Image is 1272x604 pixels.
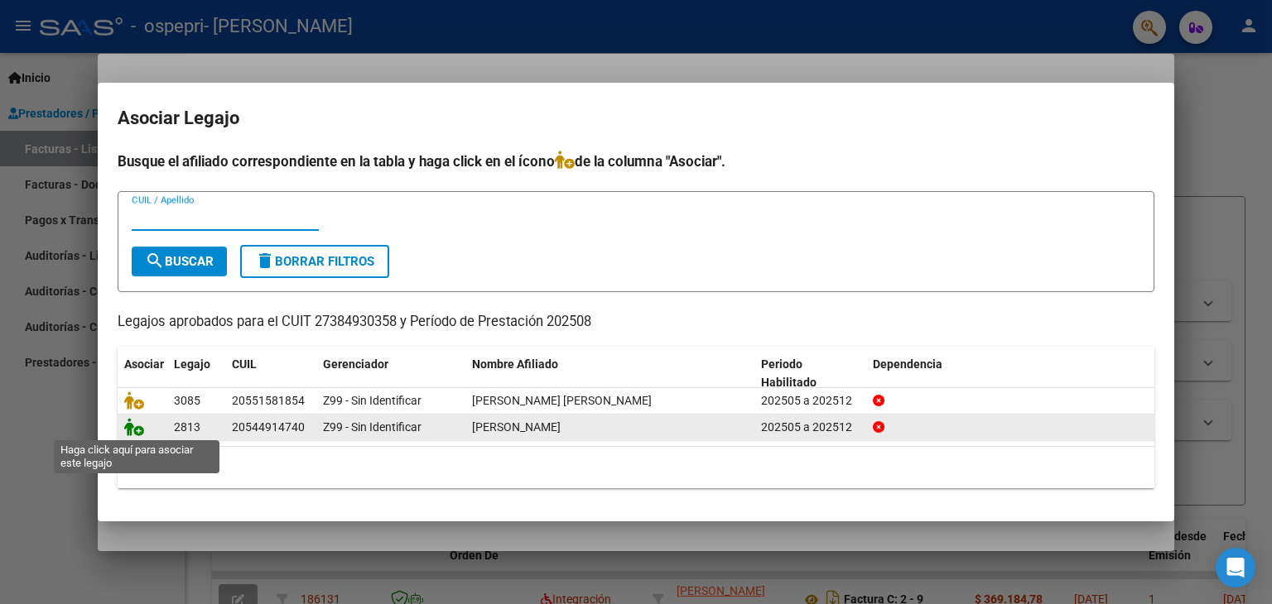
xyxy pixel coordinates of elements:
[472,420,561,434] span: GIMENEZ TORO SANTINO
[866,347,1155,401] datatable-header-cell: Dependencia
[174,394,200,407] span: 3085
[232,357,257,371] span: CUIL
[761,418,860,437] div: 202505 a 202512
[118,103,1154,134] h2: Asociar Legajo
[255,251,275,271] mat-icon: delete
[118,447,1154,488] div: 2 registros
[255,254,374,269] span: Borrar Filtros
[323,394,422,407] span: Z99 - Sin Identificar
[118,347,167,401] datatable-header-cell: Asociar
[167,347,225,401] datatable-header-cell: Legajo
[232,391,305,410] div: 20551581854
[761,391,860,410] div: 202505 a 202512
[174,420,200,434] span: 2813
[240,245,389,278] button: Borrar Filtros
[472,394,652,407] span: ESPINOZA CAMPOS THIAGO ISMAEL
[754,347,866,401] datatable-header-cell: Periodo Habilitado
[465,347,754,401] datatable-header-cell: Nombre Afiliado
[132,247,227,276] button: Buscar
[118,151,1154,172] h4: Busque el afiliado correspondiente en la tabla y haga click en el ícono de la columna "Asociar".
[1216,548,1255,587] div: Open Intercom Messenger
[316,347,465,401] datatable-header-cell: Gerenciador
[761,357,817,390] span: Periodo Habilitado
[873,357,942,371] span: Dependencia
[124,357,164,371] span: Asociar
[323,357,388,371] span: Gerenciador
[174,357,210,371] span: Legajo
[472,357,558,371] span: Nombre Afiliado
[145,254,214,269] span: Buscar
[225,347,316,401] datatable-header-cell: CUIL
[145,251,165,271] mat-icon: search
[232,418,305,437] div: 20544914740
[118,312,1154,333] p: Legajos aprobados para el CUIT 27384930358 y Período de Prestación 202508
[323,420,422,434] span: Z99 - Sin Identificar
